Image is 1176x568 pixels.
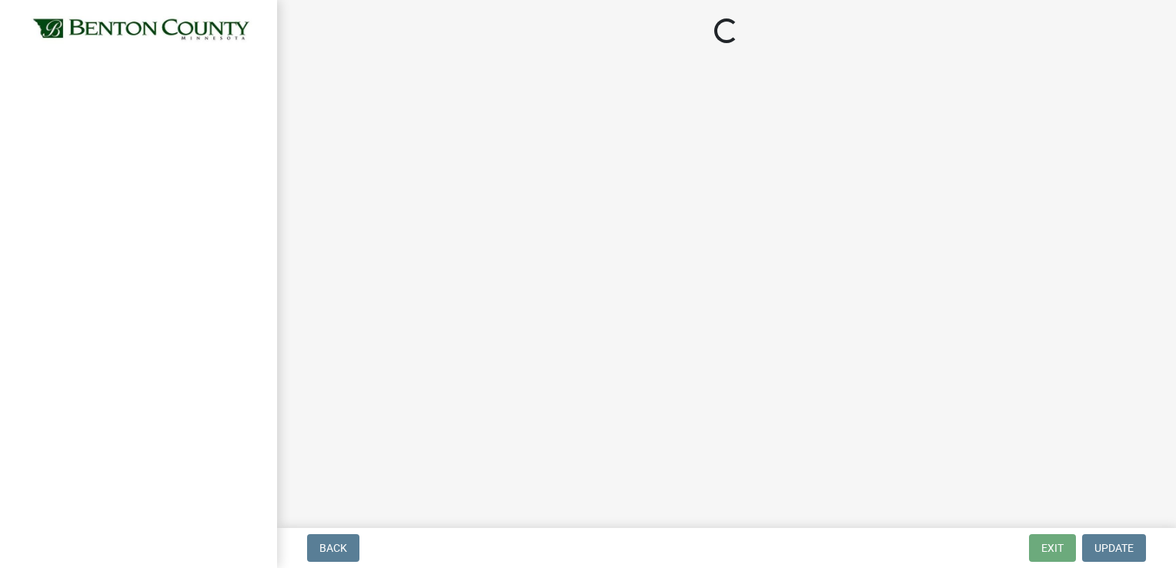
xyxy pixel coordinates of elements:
[1082,534,1146,562] button: Update
[1094,542,1134,554] span: Update
[1029,534,1076,562] button: Exit
[31,16,252,44] img: Benton County, Minnesota
[307,534,359,562] button: Back
[319,542,347,554] span: Back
